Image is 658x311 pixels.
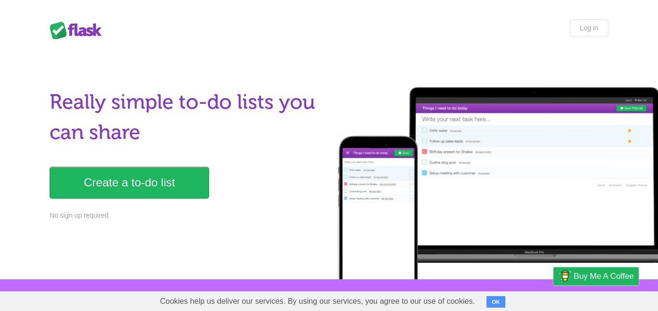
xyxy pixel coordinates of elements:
a: Create a to-do list [50,167,209,199]
span: Buy me a coffee [574,268,634,285]
h1: Really simple to-do lists you can share [50,87,323,148]
div: Flask Lists [50,22,107,39]
a: Buy me a coffee [553,267,639,285]
button: OK [487,296,505,308]
span: Cookies help us deliver our services. By using our services, you agree to our use of cookies. [150,292,485,311]
img: Buy me a coffee [558,268,571,284]
a: Log in [570,19,608,37]
p: No sign up required [50,211,323,221]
